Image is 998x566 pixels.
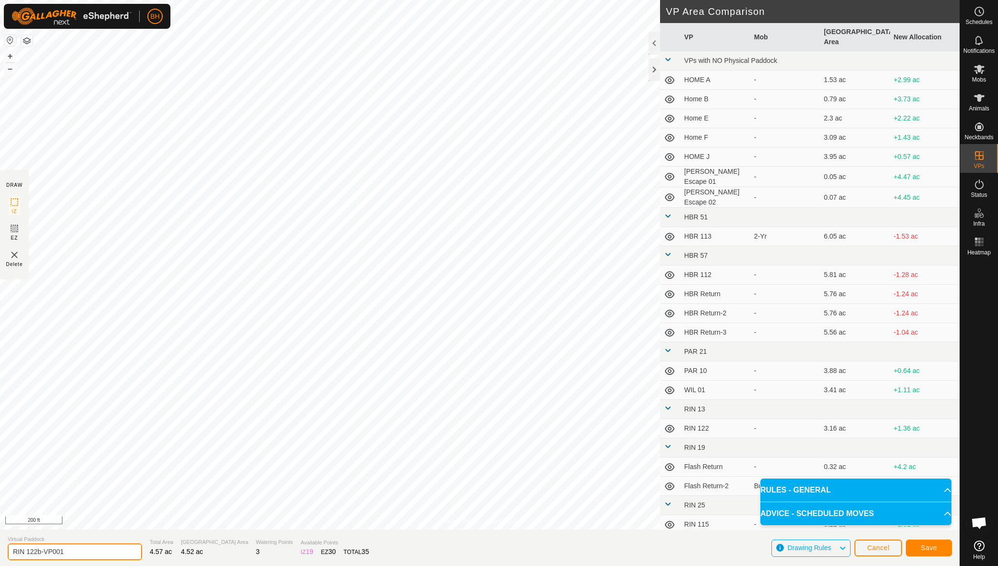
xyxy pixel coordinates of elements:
div: Bulls [754,481,816,491]
span: Available Points [301,539,369,547]
th: New Allocation [890,23,960,51]
span: 19 [306,548,313,555]
td: +4.45 ac [890,477,960,496]
span: 35 [361,548,369,555]
button: + [4,50,16,62]
div: - [754,423,816,434]
td: +1.43 ac [890,128,960,147]
span: Heatmap [967,250,991,255]
td: 6.05 ac [820,227,890,246]
td: RIN 122 [680,419,750,438]
td: -1.24 ac [890,304,960,323]
td: +2.22 ac [890,109,960,128]
td: 3.09 ac [820,128,890,147]
td: 0.05 ac [820,167,890,187]
div: - [754,152,816,162]
th: Mob [750,23,820,51]
div: - [754,519,816,530]
td: 5.81 ac [820,265,890,285]
td: +3.73 ac [890,90,960,109]
th: [GEOGRAPHIC_DATA] Area [820,23,890,51]
td: +4.45 ac [890,187,960,208]
td: +4.47 ac [890,167,960,187]
img: Gallagher Logo [12,8,132,25]
span: Total Area [150,538,173,546]
div: - [754,462,816,472]
span: Neckbands [964,134,993,140]
td: RIN 115 [680,515,750,534]
div: - [754,327,816,337]
td: HOME J [680,147,750,167]
span: Status [971,192,987,198]
button: Save [906,540,952,556]
div: TOTAL [344,547,369,557]
td: HBR 113 [680,227,750,246]
span: Watering Points [256,538,293,546]
span: VPs [974,163,984,169]
span: Infra [973,221,985,227]
td: Home F [680,128,750,147]
td: 0.32 ac [820,458,890,477]
td: [PERSON_NAME] Escape 02 [680,187,750,208]
span: 3 [256,548,260,555]
div: - [754,308,816,318]
td: 5.56 ac [820,323,890,342]
div: - [754,193,816,203]
a: Help [960,537,998,564]
td: Home E [680,109,750,128]
span: Virtual Paddock [8,535,142,543]
td: +4.2 ac [890,458,960,477]
span: RIN 25 [684,501,705,509]
span: Cancel [867,544,890,552]
span: Drawing Rules [787,544,831,552]
img: VP [9,249,20,261]
button: – [4,63,16,74]
td: HOME A [680,71,750,90]
div: - [754,113,816,123]
th: VP [680,23,750,51]
span: Help [973,554,985,560]
td: 3.41 ac [820,381,890,400]
div: - [754,75,816,85]
span: 30 [328,548,336,555]
span: HBR 57 [684,252,708,259]
td: +2.99 ac [890,71,960,90]
span: EZ [11,234,18,241]
td: [PERSON_NAME] Escape 01 [680,167,750,187]
td: PAR 10 [680,361,750,381]
p-accordion-header: ADVICE - SCHEDULED MOVES [760,502,951,525]
span: [GEOGRAPHIC_DATA] Area [181,538,248,546]
button: Map Layers [21,35,33,47]
button: Reset Map [4,35,16,46]
td: HBR Return-3 [680,323,750,342]
div: 2-Yr [754,231,816,241]
span: HBR 51 [684,213,708,221]
span: Save [921,544,937,552]
td: WIL 01 [680,381,750,400]
td: HBR Return-2 [680,304,750,323]
div: EZ [321,547,336,557]
span: BH [150,12,159,22]
div: - [754,172,816,182]
td: 0.07 ac [820,187,890,208]
td: Flash Return [680,458,750,477]
td: 2.3 ac [820,109,890,128]
td: -1.53 ac [890,227,960,246]
span: RIN 13 [684,405,705,413]
a: Contact Us [489,517,517,526]
td: 0.07 ac [820,477,890,496]
span: RIN 19 [684,444,705,451]
span: ADVICE - SCHEDULED MOVES [760,508,874,519]
td: +1.11 ac [890,381,960,400]
span: Notifications [963,48,995,54]
div: - [754,270,816,280]
span: Delete [6,261,23,268]
td: 3.95 ac [820,147,890,167]
span: 4.57 ac [150,548,172,555]
td: 3.88 ac [820,361,890,381]
h2: VP Area Comparison [666,6,960,17]
td: Flash Return-2 [680,477,750,496]
a: Privacy Policy [442,517,478,526]
span: RULES - GENERAL [760,484,831,496]
td: +0.64 ac [890,361,960,381]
